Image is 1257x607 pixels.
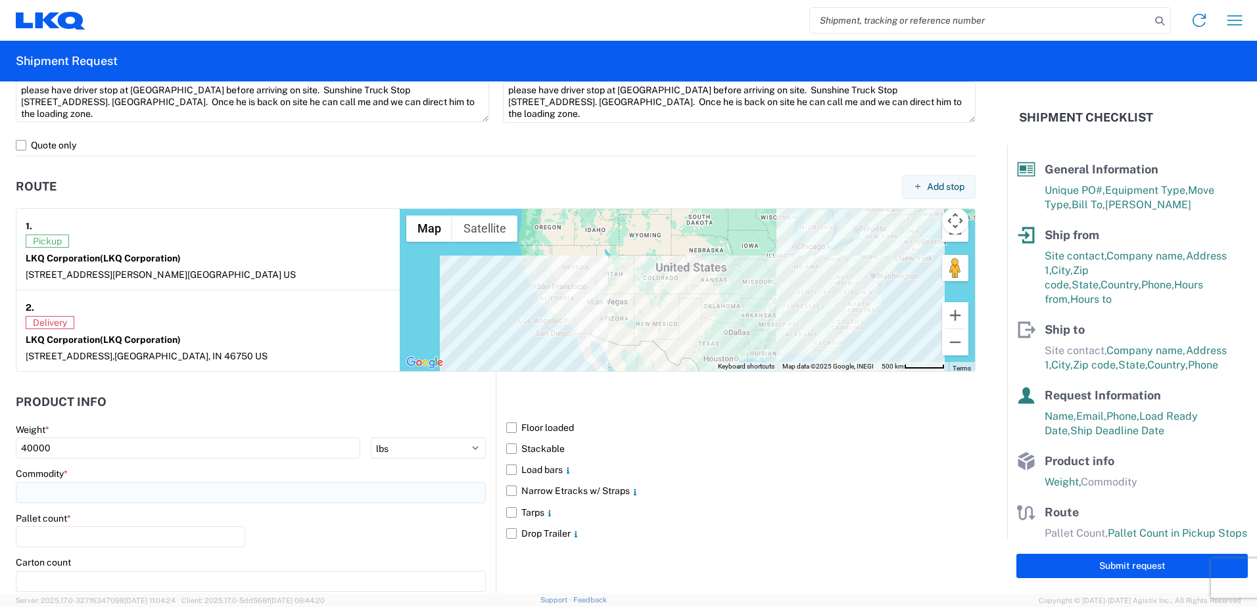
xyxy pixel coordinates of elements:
[718,362,774,371] button: Keyboard shortcuts
[16,135,976,156] label: Quote only
[1105,184,1188,196] span: Equipment Type,
[506,459,976,480] label: Load bars
[114,351,268,361] span: [GEOGRAPHIC_DATA], IN 46750 US
[927,181,964,193] span: Add stop
[1072,279,1101,291] span: State,
[1101,279,1141,291] span: Country,
[942,329,968,355] button: Zoom out
[1045,410,1076,422] span: Name,
[1072,198,1105,211] span: Bill To,
[942,255,968,281] button: Drag Pegman onto the map to open Street View
[26,316,74,329] span: Delivery
[1073,359,1118,371] span: Zip code,
[1045,344,1106,357] span: Site contact,
[1106,410,1139,422] span: Phone,
[100,334,181,345] span: (LKQ Corporation)
[270,596,325,604] span: [DATE] 08:44:20
[902,175,976,199] button: Add stop
[1070,424,1164,437] span: Ship Deadline Date
[1051,359,1073,371] span: City,
[1081,476,1137,488] span: Commodity
[1045,505,1079,519] span: Route
[1045,388,1161,402] span: Request Information
[942,302,968,328] button: Zoom in
[1051,264,1073,277] span: City,
[1106,344,1186,357] span: Company name,
[942,208,968,234] button: Map camera controls
[878,362,949,371] button: Map Scale: 500 km per 58 pixels
[16,395,107,409] h2: Product Info
[1076,410,1106,422] span: Email,
[1070,293,1112,305] span: Hours to
[810,8,1150,33] input: Shipment, tracking or reference number
[1039,595,1241,606] span: Copyright © [DATE]-[DATE] Agistix Inc., All Rights Reserved
[1019,110,1153,125] h2: Shipment Checklist
[1045,184,1105,196] span: Unique PO#,
[953,365,971,372] a: Terms
[1045,250,1106,262] span: Site contact,
[1045,527,1247,554] span: Pallet Count in Pickup Stops equals Pallet Count in delivery stops
[452,215,517,242] button: Show satellite imagery
[26,334,181,345] strong: LKQ Corporation
[16,180,57,193] h2: Route
[16,556,71,568] label: Carton count
[506,480,976,501] label: Narrow Etracks w/ Straps
[406,215,452,242] button: Show street map
[782,363,874,370] span: Map data ©2025 Google, INEGI
[26,218,32,235] strong: 1.
[1045,454,1114,468] span: Product info
[124,596,176,604] span: [DATE] 11:04:24
[26,300,34,316] strong: 2.
[187,269,296,280] span: [GEOGRAPHIC_DATA] US
[16,468,68,480] label: Commodity
[1016,554,1248,578] button: Submit request
[1045,527,1108,539] span: Pallet Count,
[1045,162,1158,176] span: General Information
[26,269,187,280] span: [STREET_ADDRESS][PERSON_NAME]
[26,253,181,263] strong: LKQ Corporation
[1045,228,1099,242] span: Ship from
[1045,476,1081,488] span: Weight,
[100,253,181,263] span: (LKQ Corporation)
[403,354,446,371] a: Open this area in Google Maps (opens a new window)
[1188,359,1218,371] span: Phone
[26,235,69,248] span: Pickup
[1118,359,1147,371] span: State,
[506,417,976,438] label: Floor loaded
[1045,323,1085,336] span: Ship to
[882,363,904,370] span: 500 km
[573,596,607,604] a: Feedback
[403,354,446,371] img: Google
[1105,198,1191,211] span: [PERSON_NAME]
[181,596,325,604] span: Client: 2025.17.0-5dd568f
[506,523,976,544] label: Drop Trailer
[16,53,118,69] h2: Shipment Request
[1106,250,1186,262] span: Company name,
[506,502,976,523] label: Tarps
[540,596,573,604] a: Support
[1141,279,1174,291] span: Phone,
[16,596,176,604] span: Server: 2025.17.0-327f6347098
[1147,359,1188,371] span: Country,
[506,438,976,459] label: Stackable
[26,351,114,361] span: [STREET_ADDRESS],
[16,512,71,524] label: Pallet count
[16,424,49,436] label: Weight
